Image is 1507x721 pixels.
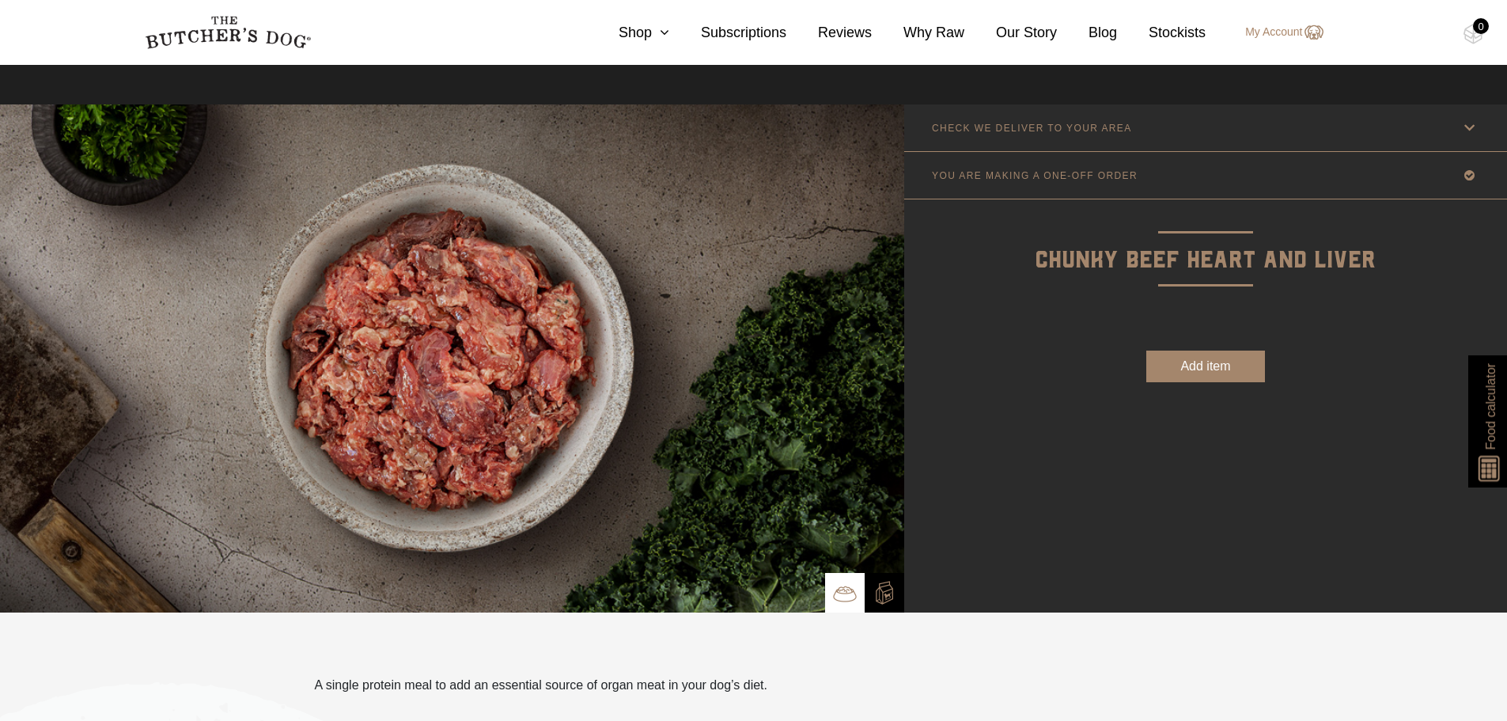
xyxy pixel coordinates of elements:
[315,676,768,695] p: A single protein meal to add an essential source of organ meat in your dog’s diet.
[904,152,1507,199] a: YOU ARE MAKING A ONE-OFF ORDER
[932,170,1138,181] p: YOU ARE MAKING A ONE-OFF ORDER
[932,123,1132,134] p: CHECK WE DELIVER TO YOUR AREA
[964,22,1057,44] a: Our Story
[1229,23,1323,42] a: My Account
[1057,22,1117,44] a: Blog
[669,22,786,44] a: Subscriptions
[786,22,872,44] a: Reviews
[872,22,964,44] a: Why Raw
[1117,22,1206,44] a: Stockists
[1473,18,1489,34] div: 0
[1481,363,1500,450] span: Food calculator
[873,581,896,605] img: TBD_Build-A-Box-2.png
[1146,351,1265,382] button: Add item
[587,22,669,44] a: Shop
[904,104,1507,151] a: CHECK WE DELIVER TO YOUR AREA
[904,199,1507,279] p: Chunky Beef Heart and Liver
[1463,24,1483,44] img: TBD_Cart-Empty.png
[833,582,857,605] img: TBD_Bowl.png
